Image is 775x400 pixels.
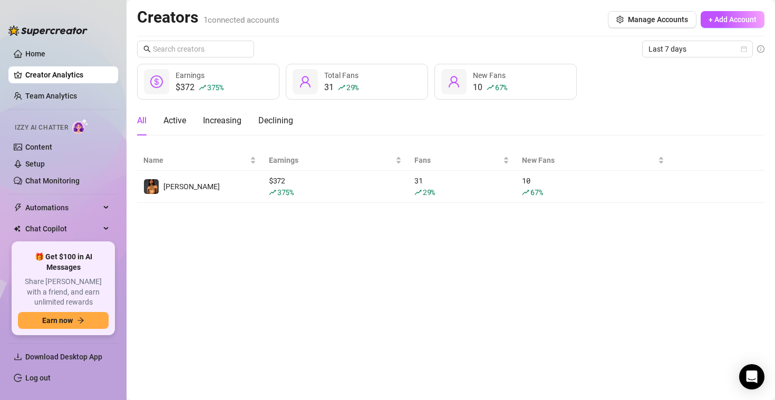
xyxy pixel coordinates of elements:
th: Earnings [263,150,408,171]
button: Manage Accounts [608,11,696,28]
img: Annie [144,179,159,194]
div: 31 [414,175,509,198]
span: dollar-circle [150,75,163,88]
span: 375 % [207,82,224,92]
span: New Fans [522,154,655,166]
span: info-circle [757,45,764,53]
span: search [143,45,151,53]
span: Name [143,154,248,166]
span: 29 % [346,82,359,92]
span: rise [487,84,494,91]
span: rise [269,189,276,196]
span: Earnings [269,154,393,166]
div: Active [163,114,186,127]
span: 1 connected accounts [204,15,279,25]
a: Content [25,143,52,151]
div: All [137,114,147,127]
button: + Add Account [701,11,764,28]
a: Chat Monitoring [25,177,80,185]
span: [PERSON_NAME] [163,182,220,191]
span: Total Fans [324,71,359,80]
img: logo-BBDzfeDw.svg [8,25,88,36]
span: arrow-right [77,317,84,324]
h2: Creators [137,7,279,27]
span: 375 % [277,187,294,197]
span: Earnings [176,71,205,80]
span: Automations [25,199,100,216]
input: Search creators [153,43,239,55]
th: Fans [408,150,516,171]
span: Chat Copilot [25,220,100,237]
span: Fans [414,154,501,166]
span: download [14,353,22,361]
span: calendar [741,46,747,52]
a: Home [25,50,45,58]
span: 29 % [423,187,435,197]
span: + Add Account [709,15,757,24]
span: rise [338,84,345,91]
div: 10 [473,81,507,94]
span: rise [414,189,422,196]
span: user [448,75,460,88]
th: Name [137,150,263,171]
span: Izzy AI Chatter [15,123,68,133]
span: user [299,75,312,88]
div: Declining [258,114,293,127]
a: Setup [25,160,45,168]
div: Increasing [203,114,241,127]
button: Earn nowarrow-right [18,312,109,329]
span: Manage Accounts [628,15,688,24]
div: $ 372 [269,175,402,198]
a: Log out [25,374,51,382]
span: setting [616,16,624,23]
th: New Fans [516,150,670,171]
span: thunderbolt [14,203,22,212]
span: 🎁 Get $100 in AI Messages [18,252,109,272]
div: $372 [176,81,224,94]
span: 67 % [530,187,542,197]
span: New Fans [473,71,506,80]
a: Creator Analytics [25,66,110,83]
span: Last 7 days [648,41,747,57]
span: rise [522,189,529,196]
span: Share [PERSON_NAME] with a friend, and earn unlimited rewards [18,277,109,308]
span: rise [199,84,206,91]
span: Earn now [42,316,73,325]
div: 31 [324,81,359,94]
span: Download Desktop App [25,353,102,361]
img: Chat Copilot [14,225,21,232]
img: AI Chatter [72,119,89,134]
div: 10 [522,175,664,198]
div: Open Intercom Messenger [739,364,764,389]
a: Team Analytics [25,92,77,100]
span: 67 % [495,82,507,92]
